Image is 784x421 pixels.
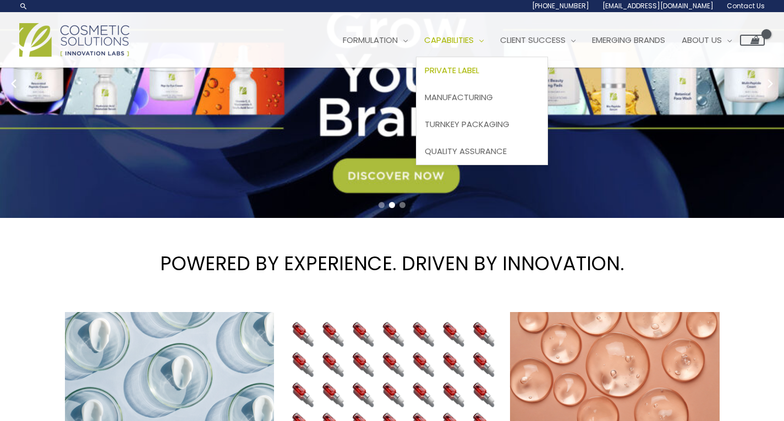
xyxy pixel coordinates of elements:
a: Quality Assurance [416,138,547,165]
span: [PHONE_NUMBER] [532,1,589,10]
button: Previous slide [6,75,22,92]
span: Turnkey Packaging [425,118,509,130]
img: Cosmetic Solutions Logo [19,23,129,57]
span: [EMAIL_ADDRESS][DOMAIN_NAME] [602,1,714,10]
a: Private Label [416,57,547,84]
a: Emerging Brands [584,24,673,57]
a: About Us [673,24,740,57]
span: Emerging Brands [592,34,665,46]
a: View Shopping Cart, empty [740,35,765,46]
span: Go to slide 2 [389,202,395,208]
button: Next slide [762,75,778,92]
span: About Us [682,34,722,46]
span: Contact Us [727,1,765,10]
span: Capabilities [424,34,474,46]
span: Manufacturing [425,91,493,103]
a: Manufacturing [416,84,547,111]
span: Go to slide 3 [399,202,405,208]
a: Search icon link [19,2,28,10]
nav: Site Navigation [326,24,765,57]
a: Formulation [335,24,416,57]
a: Capabilities [416,24,492,57]
span: Client Success [500,34,566,46]
span: Quality Assurance [425,145,507,157]
a: Turnkey Packaging [416,111,547,138]
span: Private Label [425,64,479,76]
span: Go to slide 1 [379,202,385,208]
span: Formulation [343,34,398,46]
a: Client Success [492,24,584,57]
